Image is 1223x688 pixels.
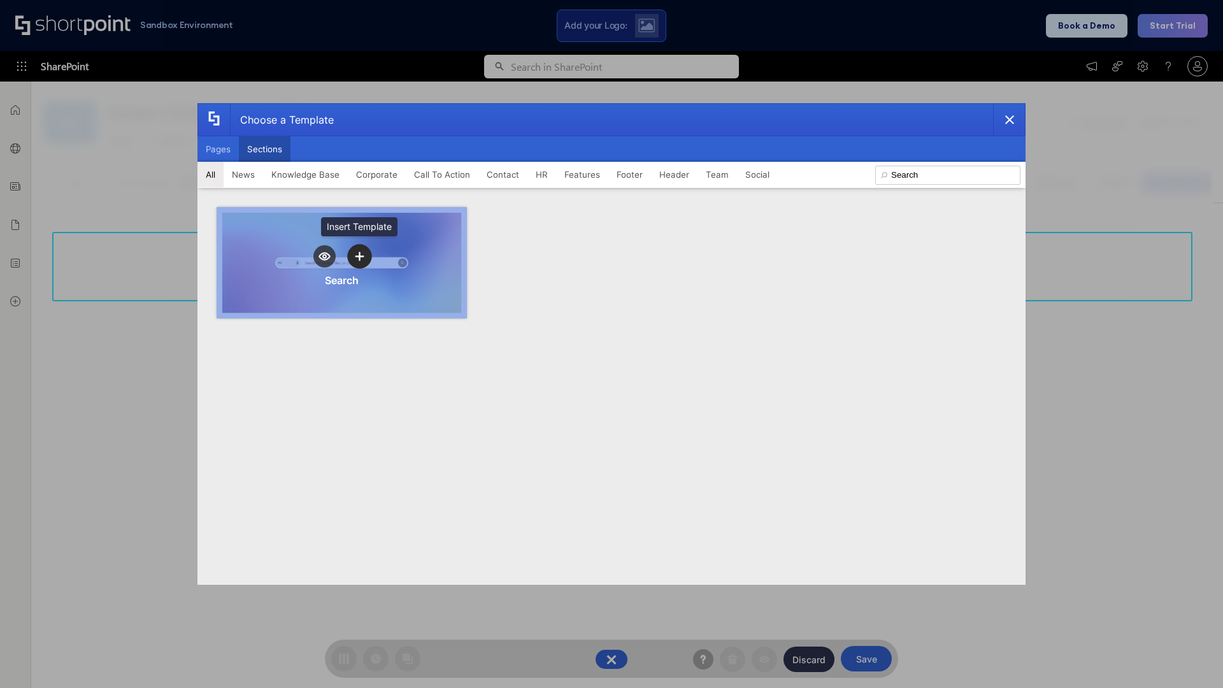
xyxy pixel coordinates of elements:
button: Footer [608,162,651,187]
div: Choose a Template [230,104,334,136]
button: Social [737,162,778,187]
div: template selector [197,103,1026,585]
button: Header [651,162,697,187]
button: Features [556,162,608,187]
button: Sections [239,136,290,162]
button: All [197,162,224,187]
button: Pages [197,136,239,162]
button: Call To Action [406,162,478,187]
button: Team [697,162,737,187]
iframe: Chat Widget [1159,627,1223,688]
button: Knowledge Base [263,162,348,187]
div: Search [325,274,359,287]
input: Search [875,166,1020,185]
button: Corporate [348,162,406,187]
button: HR [527,162,556,187]
button: News [224,162,263,187]
button: Contact [478,162,527,187]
